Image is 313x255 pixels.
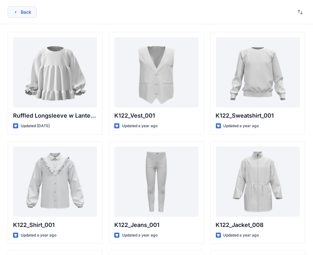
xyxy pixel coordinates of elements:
a: K122_Jeans_001 [114,147,198,217]
a: K122_Shirt_001 [13,147,97,217]
p: Updated a year ago [224,123,259,129]
p: Updated a year ago [122,232,158,239]
p: K122_Vest_001 [114,111,198,120]
p: Updated a year ago [122,123,158,129]
a: Ruffled Longsleeve w Lantern Sleeve [13,37,97,107]
a: K122_Vest_001 [114,37,198,107]
a: K122_Jacket_008 [216,147,300,217]
p: Updated [DATE] [21,123,50,129]
p: K122_Jacket_008 [216,221,300,229]
p: K122_Sweatshirt_001 [216,111,300,120]
a: K122_Sweatshirt_001 [216,37,300,107]
p: Updated a year ago [224,232,259,239]
p: K122_Jeans_001 [114,221,198,229]
button: Back [8,6,37,18]
p: Updated a year ago [21,232,56,239]
p: Ruffled Longsleeve w Lantern Sleeve [13,111,97,120]
p: K122_Shirt_001 [13,221,97,229]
